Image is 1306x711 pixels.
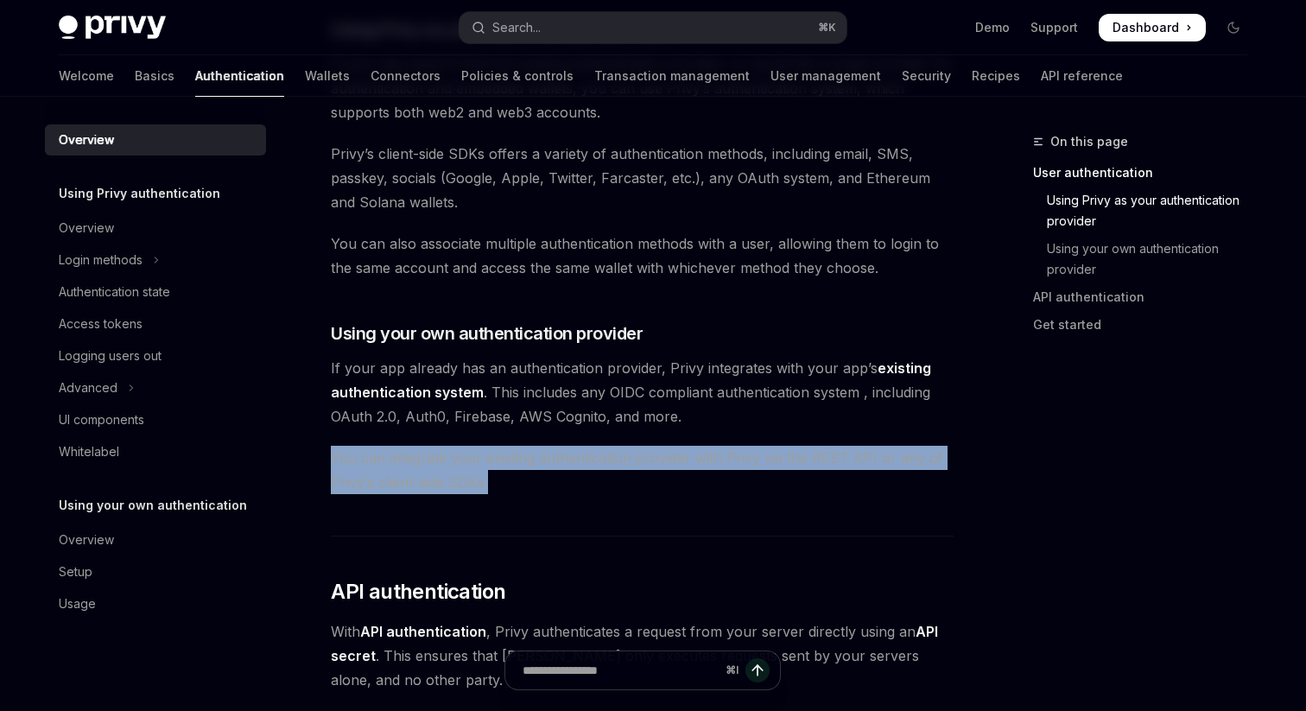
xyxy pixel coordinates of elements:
[331,321,643,346] span: Using your own authentication provider
[59,218,114,238] div: Overview
[1033,187,1261,235] a: Using Privy as your authentication provider
[45,524,266,555] a: Overview
[1050,131,1128,152] span: On this page
[45,308,266,340] a: Access tokens
[902,55,951,97] a: Security
[1033,235,1261,283] a: Using your own authentication provider
[59,282,170,302] div: Authentication state
[1033,159,1261,187] a: User authentication
[523,651,719,689] input: Ask a question...
[59,378,117,398] div: Advanced
[59,55,114,97] a: Welcome
[45,340,266,371] a: Logging users out
[45,372,266,403] button: Toggle Advanced section
[972,55,1020,97] a: Recipes
[331,142,954,214] span: Privy’s client-side SDKs offers a variety of authentication methods, including email, SMS, passke...
[59,594,96,614] div: Usage
[59,441,119,462] div: Whitelabel
[45,404,266,435] a: UI components
[59,562,92,582] div: Setup
[331,446,954,494] span: You can integrate your existing authentication provider with Privy via the REST API or any of Pri...
[331,356,954,429] span: If your app already has an authentication provider, Privy integrates with your app’s . This inclu...
[1041,55,1123,97] a: API reference
[460,12,846,43] button: Open search
[492,17,541,38] div: Search...
[360,623,486,640] strong: API authentication
[975,19,1010,36] a: Demo
[1033,311,1261,339] a: Get started
[195,55,284,97] a: Authentication
[59,183,220,204] h5: Using Privy authentication
[331,232,954,280] span: You can also associate multiple authentication methods with a user, allowing them to login to the...
[331,619,954,692] span: With , Privy authenticates a request from your server directly using an . This ensures that [PERS...
[45,588,266,619] a: Usage
[59,346,162,366] div: Logging users out
[594,55,750,97] a: Transaction management
[59,314,143,334] div: Access tokens
[1033,283,1261,311] a: API authentication
[45,124,266,156] a: Overview
[818,21,836,35] span: ⌘ K
[59,495,247,516] h5: Using your own authentication
[1113,19,1179,36] span: Dashboard
[59,530,114,550] div: Overview
[45,436,266,467] a: Whitelabel
[45,556,266,587] a: Setup
[59,250,143,270] div: Login methods
[770,55,881,97] a: User management
[331,578,505,606] span: API authentication
[1030,19,1078,36] a: Support
[461,55,574,97] a: Policies & controls
[135,55,174,97] a: Basics
[1099,14,1206,41] a: Dashboard
[45,276,266,308] a: Authentication state
[745,658,770,682] button: Send message
[59,409,144,430] div: UI components
[305,55,350,97] a: Wallets
[1220,14,1247,41] button: Toggle dark mode
[59,130,114,150] div: Overview
[371,55,441,97] a: Connectors
[45,244,266,276] button: Toggle Login methods section
[45,213,266,244] a: Overview
[59,16,166,40] img: dark logo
